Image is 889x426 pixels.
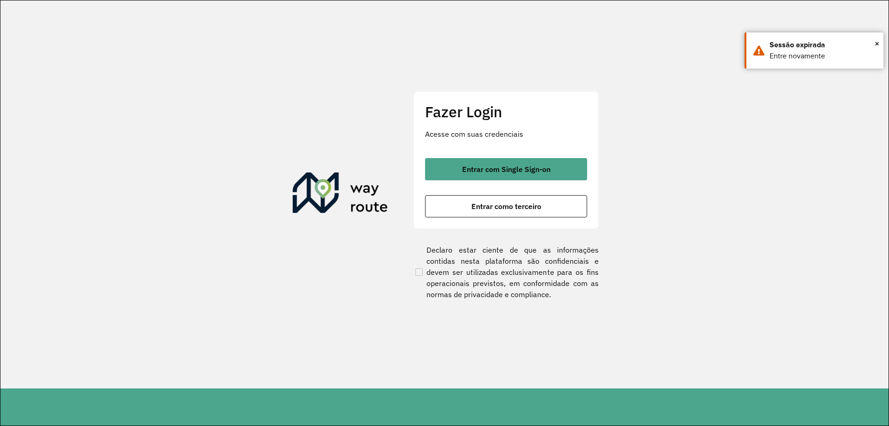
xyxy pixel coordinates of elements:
label: Declaro estar ciente de que as informações contidas nesta plataforma são confidenciais e devem se... [413,244,599,300]
button: button [425,195,587,217]
p: Acesse com suas credenciais [425,128,587,140]
h2: Fazer Login [425,103,587,121]
span: Entrar como terceiro [471,203,541,210]
span: × [875,37,879,51]
div: Sessão expirada [770,39,876,51]
img: Roteirizador AmbevTech [293,172,388,217]
div: Entre novamente [770,51,876,62]
span: Entrar com Single Sign-on [462,165,551,173]
button: button [425,158,587,180]
button: Close [875,37,879,51]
